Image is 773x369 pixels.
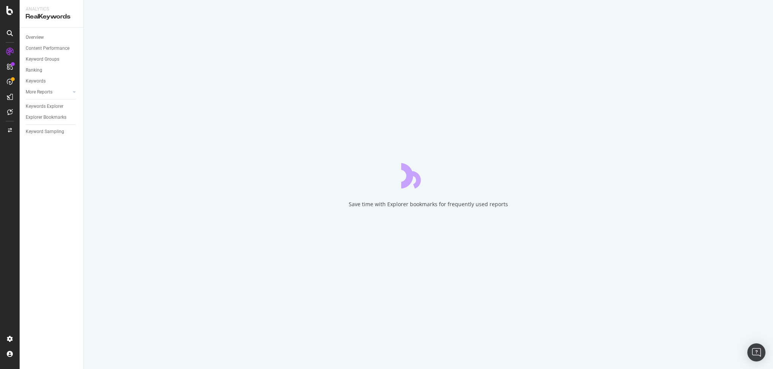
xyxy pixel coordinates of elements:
[26,128,78,136] a: Keyword Sampling
[349,201,508,208] div: Save time with Explorer bookmarks for frequently used reports
[26,34,44,41] div: Overview
[26,88,52,96] div: More Reports
[26,12,77,21] div: RealKeywords
[401,161,456,188] div: animation
[26,66,42,74] div: Ranking
[26,44,69,52] div: Content Performance
[747,343,765,361] div: Open Intercom Messenger
[26,66,78,74] a: Ranking
[26,88,71,96] a: More Reports
[26,113,78,121] a: Explorer Bookmarks
[26,103,78,110] a: Keywords Explorer
[26,55,59,63] div: Keyword Groups
[26,77,46,85] div: Keywords
[26,113,66,121] div: Explorer Bookmarks
[26,77,78,85] a: Keywords
[26,6,77,12] div: Analytics
[26,128,64,136] div: Keyword Sampling
[26,55,78,63] a: Keyword Groups
[26,44,78,52] a: Content Performance
[26,103,63,110] div: Keywords Explorer
[26,34,78,41] a: Overview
